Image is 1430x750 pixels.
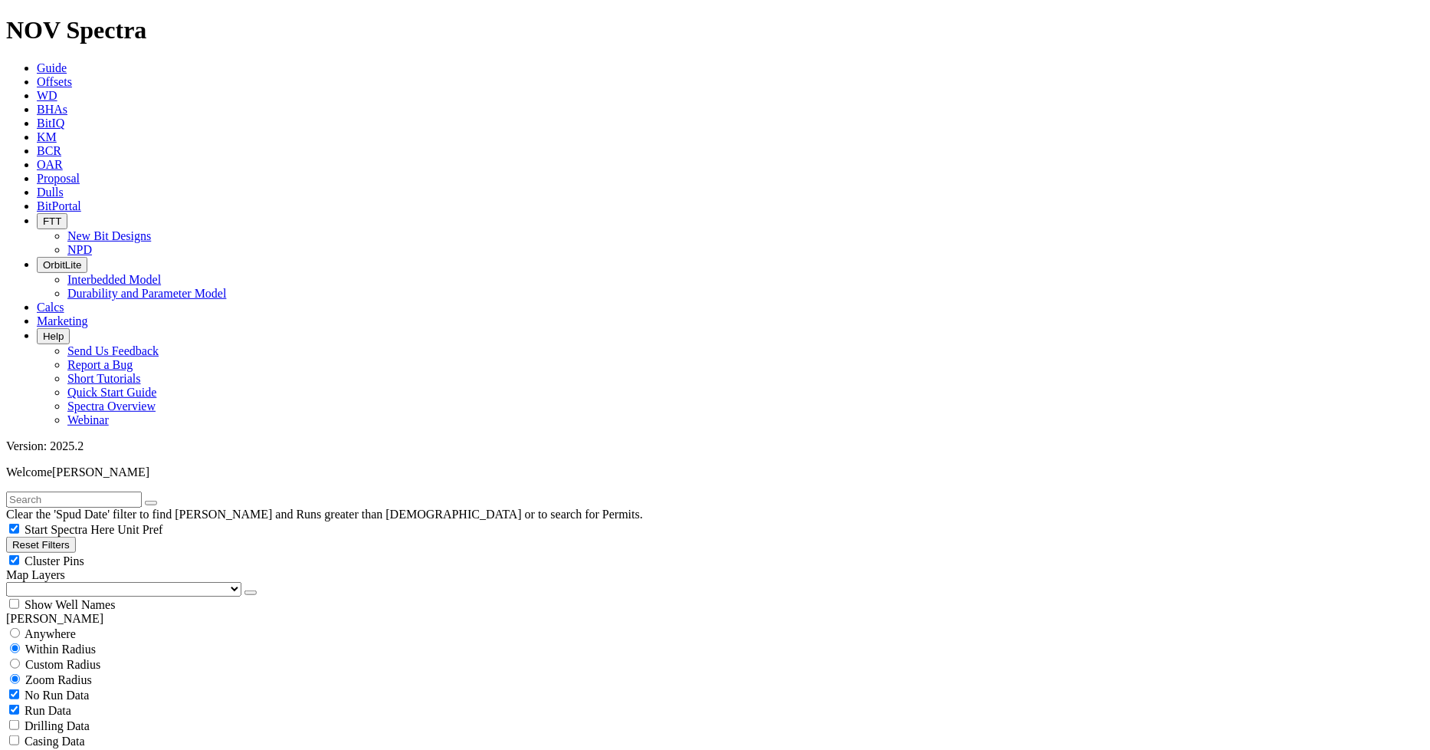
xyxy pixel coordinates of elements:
[25,704,71,717] span: Run Data
[43,215,61,227] span: FTT
[37,130,57,143] a: KM
[37,328,70,344] button: Help
[25,627,76,640] span: Anywhere
[37,103,67,116] a: BHAs
[67,344,159,357] a: Send Us Feedback
[25,658,100,671] span: Custom Radius
[25,643,96,656] span: Within Radius
[37,144,61,157] a: BCR
[67,229,151,242] a: New Bit Designs
[37,158,63,171] a: OAR
[6,612,1424,626] div: [PERSON_NAME]
[52,465,149,479] span: [PERSON_NAME]
[9,524,19,534] input: Start Spectra Here
[37,117,64,130] a: BitIQ
[25,673,92,686] span: Zoom Radius
[37,199,81,212] a: BitPortal
[6,492,142,508] input: Search
[37,61,67,74] a: Guide
[37,314,88,327] a: Marketing
[43,259,81,271] span: OrbitLite
[67,287,227,300] a: Durability and Parameter Model
[6,508,643,521] span: Clear the 'Spud Date' filter to find [PERSON_NAME] and Runs greater than [DEMOGRAPHIC_DATA] or to...
[37,89,57,102] a: WD
[6,537,76,553] button: Reset Filters
[67,273,161,286] a: Interbedded Model
[6,465,1424,479] p: Welcome
[117,523,162,536] span: Unit Pref
[37,257,87,273] button: OrbitLite
[67,400,156,413] a: Spectra Overview
[37,301,64,314] a: Calcs
[6,16,1424,44] h1: NOV Spectra
[37,186,64,199] a: Dulls
[37,213,67,229] button: FTT
[25,689,89,702] span: No Run Data
[25,598,115,611] span: Show Well Names
[67,372,141,385] a: Short Tutorials
[37,172,80,185] a: Proposal
[43,331,64,342] span: Help
[67,243,92,256] a: NPD
[6,439,1424,453] div: Version: 2025.2
[67,386,156,399] a: Quick Start Guide
[37,75,72,88] a: Offsets
[25,735,85,748] span: Casing Data
[6,568,65,581] span: Map Layers
[25,523,114,536] span: Start Spectra Here
[25,719,90,732] span: Drilling Data
[67,358,133,371] a: Report a Bug
[67,413,109,426] a: Webinar
[25,554,84,567] span: Cluster Pins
